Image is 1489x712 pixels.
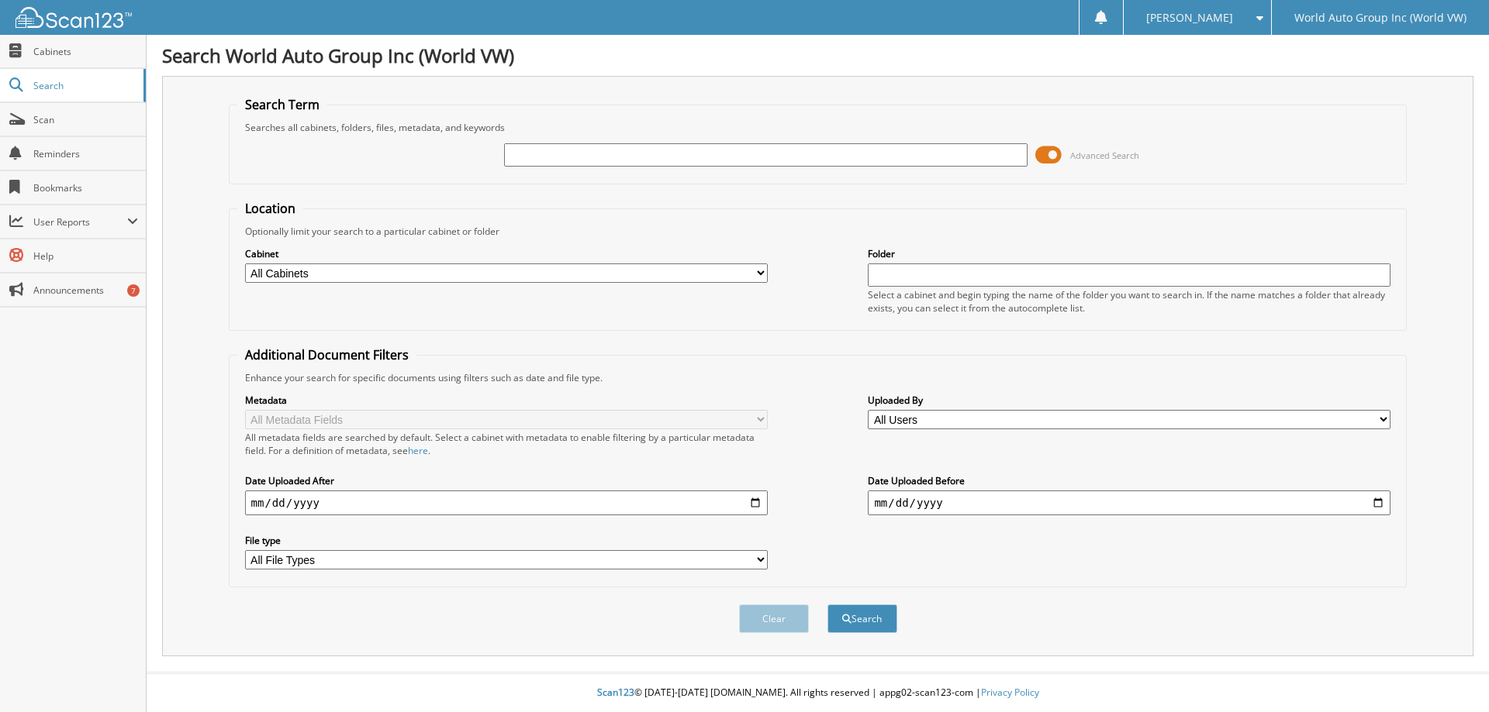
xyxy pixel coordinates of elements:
[827,604,897,633] button: Search
[33,113,138,126] span: Scan
[868,247,1391,260] label: Folder
[237,346,416,363] legend: Additional Document Filters
[237,200,303,217] legend: Location
[1411,638,1489,712] iframe: Chat Widget
[245,534,768,547] label: File type
[237,96,327,113] legend: Search Term
[33,284,138,297] span: Announcements
[739,604,809,633] button: Clear
[868,288,1391,315] div: Select a cabinet and begin typing the name of the folder you want to search in. If the name match...
[597,686,634,699] span: Scan123
[147,674,1489,712] div: © [DATE]-[DATE] [DOMAIN_NAME]. All rights reserved | appg02-scan123-com |
[33,79,136,92] span: Search
[33,147,138,160] span: Reminders
[245,394,768,407] label: Metadata
[16,7,132,28] img: scan123-logo-white.svg
[237,371,1399,384] div: Enhance your search for specific documents using filters such as date and file type.
[33,249,138,263] span: Help
[1070,150,1139,161] span: Advanced Search
[162,43,1473,68] h1: Search World Auto Group Inc (World VW)
[237,121,1399,134] div: Searches all cabinets, folders, files, metadata, and keywords
[868,490,1391,515] input: end
[1146,13,1233,22] span: [PERSON_NAME]
[868,474,1391,487] label: Date Uploaded Before
[408,444,428,457] a: here
[245,431,768,457] div: All metadata fields are searched by default. Select a cabinet with metadata to enable filtering b...
[33,45,138,58] span: Cabinets
[33,181,138,194] span: Bookmarks
[245,490,768,515] input: start
[127,284,140,297] div: 7
[245,474,768,487] label: Date Uploaded After
[237,225,1399,238] div: Optionally limit your search to a particular cabinet or folder
[33,215,127,229] span: User Reports
[245,247,768,260] label: Cabinet
[1294,13,1467,22] span: World Auto Group Inc (World VW)
[981,686,1039,699] a: Privacy Policy
[868,394,1391,407] label: Uploaded By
